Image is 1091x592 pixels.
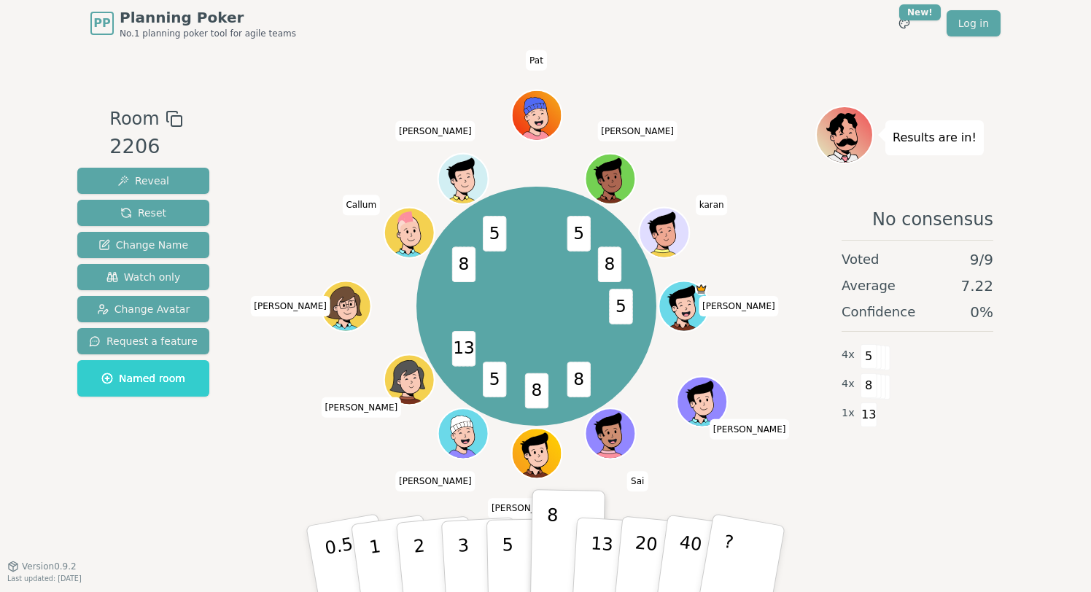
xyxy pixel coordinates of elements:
button: Version0.9.2 [7,561,77,572]
span: 8 [861,373,877,398]
span: No consensus [872,208,993,231]
span: 1 x [842,405,855,421]
span: Mohamed is the host [694,283,707,295]
button: Reset [77,200,209,226]
span: Click to change your name [395,121,475,141]
span: 8 [524,373,548,408]
span: Named room [101,371,185,386]
span: 8 [567,362,590,397]
span: 9 / 9 [970,249,993,270]
span: Voted [842,249,880,270]
span: PP [93,15,110,32]
p: 8 [545,505,558,583]
span: 0 % [970,302,993,322]
span: Reset [120,206,166,220]
span: 5 [567,216,590,252]
span: Change Name [98,238,188,252]
button: New! [891,10,917,36]
span: Click to change your name [321,397,401,418]
span: 4 x [842,376,855,392]
span: Click to change your name [627,471,648,491]
a: PPPlanning PokerNo.1 planning poker tool for agile teams [90,7,296,39]
span: 4 x [842,347,855,363]
span: 13 [451,330,475,366]
span: Planning Poker [120,7,296,28]
span: Change Avatar [97,302,190,316]
span: Click to change your name [395,471,475,491]
button: Named room [77,360,209,397]
span: Click to change your name [526,50,547,71]
span: Click to change your name [342,195,380,215]
span: Average [842,276,896,296]
div: New! [899,4,941,20]
span: 5 [483,216,506,252]
span: Click to change your name [699,296,779,316]
span: Click to change your name [696,195,728,215]
span: No.1 planning poker tool for agile teams [120,28,296,39]
span: 5 [609,289,632,324]
button: Change Name [77,232,209,258]
button: Watch only [77,264,209,290]
button: Click to change your avatar [513,429,560,477]
button: Reveal [77,168,209,194]
span: Click to change your name [488,498,585,518]
p: Results are in! [893,128,977,148]
span: 5 [483,362,506,397]
span: 7.22 [960,276,993,296]
span: Click to change your name [250,296,330,316]
span: 5 [861,344,877,369]
span: 13 [861,402,877,427]
span: Reveal [117,174,169,188]
span: Watch only [106,270,181,284]
span: 8 [451,246,475,282]
a: Log in [947,10,1001,36]
span: Click to change your name [597,121,677,141]
span: Request a feature [89,334,198,348]
span: 8 [597,246,621,282]
span: Confidence [842,302,915,322]
span: Room [109,106,159,132]
button: Request a feature [77,328,209,354]
span: Last updated: [DATE] [7,575,82,583]
button: Change Avatar [77,296,209,322]
div: 2206 [109,132,182,162]
span: Click to change your name [710,419,790,440]
span: Version 0.9.2 [22,561,77,572]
